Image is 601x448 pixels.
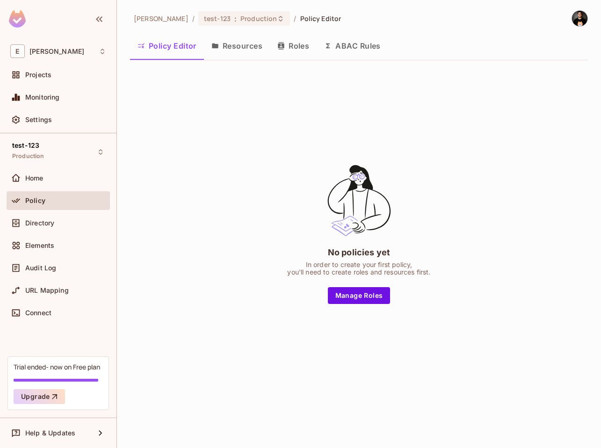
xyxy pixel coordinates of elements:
[25,242,54,249] span: Elements
[25,94,60,101] span: Monitoring
[270,34,317,58] button: Roles
[204,14,231,23] span: test-123
[25,429,75,437] span: Help & Updates
[134,14,188,23] span: the active workspace
[9,10,26,28] img: SReyMgAAAABJRU5ErkJggg==
[192,14,195,23] li: /
[204,34,270,58] button: Resources
[294,14,296,23] li: /
[14,389,65,404] button: Upgrade
[12,142,39,149] span: test-123
[130,34,204,58] button: Policy Editor
[328,287,391,304] button: Manage Roles
[234,15,237,22] span: :
[10,44,25,58] span: E
[240,14,277,23] span: Production
[25,174,43,182] span: Home
[25,197,45,204] span: Policy
[25,264,56,272] span: Audit Log
[25,116,52,123] span: Settings
[572,11,587,26] img: Eli Moshkovich
[25,287,69,294] span: URL Mapping
[14,362,100,371] div: Trial ended- now on Free plan
[12,152,44,160] span: Production
[317,34,388,58] button: ABAC Rules
[328,246,390,258] div: No policies yet
[25,309,51,317] span: Connect
[29,48,84,55] span: Workspace: Eli
[25,219,54,227] span: Directory
[300,14,341,23] span: Policy Editor
[25,71,51,79] span: Projects
[287,261,430,276] div: In order to create your first policy, you'll need to create roles and resources first.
